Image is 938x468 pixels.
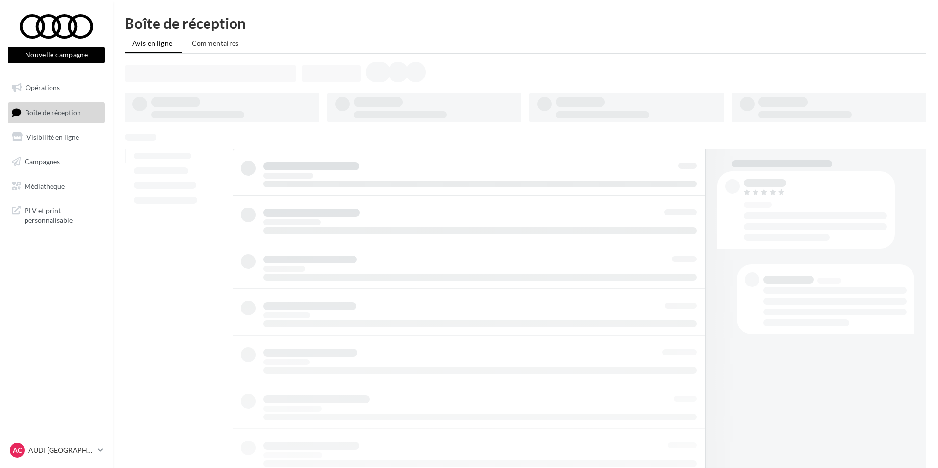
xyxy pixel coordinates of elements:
[25,182,65,190] span: Médiathèque
[26,83,60,92] span: Opérations
[6,102,107,123] a: Boîte de réception
[25,204,101,225] span: PLV et print personnalisable
[6,200,107,229] a: PLV et print personnalisable
[8,441,105,460] a: AC AUDI [GEOGRAPHIC_DATA]
[6,78,107,98] a: Opérations
[28,445,94,455] p: AUDI [GEOGRAPHIC_DATA]
[26,133,79,141] span: Visibilité en ligne
[192,39,239,47] span: Commentaires
[25,157,60,166] span: Campagnes
[6,127,107,148] a: Visibilité en ligne
[125,16,926,30] div: Boîte de réception
[6,152,107,172] a: Campagnes
[6,176,107,197] a: Médiathèque
[8,47,105,63] button: Nouvelle campagne
[25,108,81,116] span: Boîte de réception
[13,445,22,455] span: AC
